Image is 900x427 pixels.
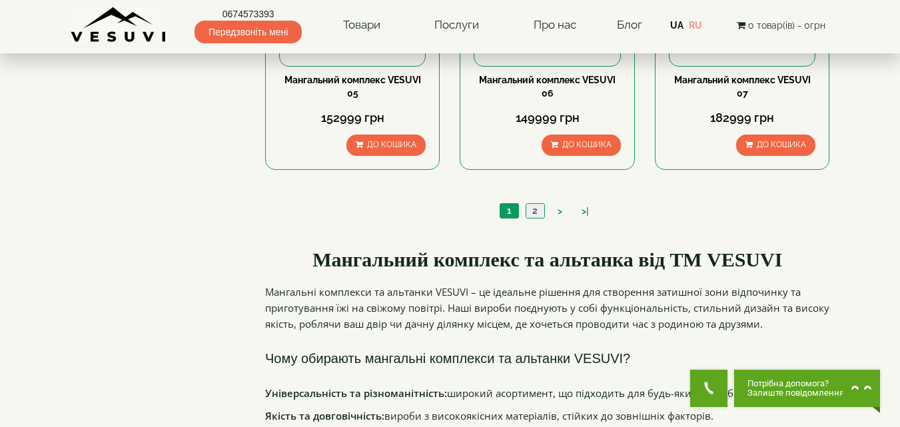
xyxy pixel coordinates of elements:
span: До кошика [367,140,416,149]
a: 0674573393 [195,7,302,21]
a: Мангальний комплекс VESUVI 06 [479,75,616,99]
a: Товари [330,10,394,41]
div: 182999 грн [669,109,815,127]
span: Залиште повідомлення [747,388,844,398]
a: Мангальний комплекс VESUVI 05 [284,75,421,99]
span: До кошика [562,140,612,149]
button: До кошика [346,135,426,155]
img: Завод VESUVI [71,7,167,43]
a: > [551,205,569,218]
li: широкий асортимент, що підходить для будь-яких потреб. [265,385,830,401]
span: До кошика [757,140,806,149]
button: Get Call button [690,370,727,407]
p: Мангальні комплекси та альтанки VESUVI – це ідеальне рішення для створення затишної зони відпочин... [265,284,830,332]
div: 149999 грн [474,109,620,127]
span: Передзвоніть мені [195,21,302,43]
button: До кошика [736,135,815,155]
span: 0 товар(ів) - 0грн [748,20,825,31]
a: Про нас [520,10,590,41]
button: До кошика [542,135,621,155]
a: >| [575,205,596,218]
strong: Універсальність та різноманітність: [265,386,447,400]
button: Chat button [734,370,880,407]
h2: Мангальний комплекс та альтанка від ТМ VESUVI [265,248,830,270]
a: Послуги [421,10,492,41]
a: Мангальний комплекс VESUVI 07 [674,75,811,99]
a: 2 [526,204,544,218]
a: Блог [617,18,642,31]
button: 0 товар(ів) - 0грн [733,18,829,33]
strong: Якість та довговічність: [265,409,384,422]
a: RU [689,20,702,31]
div: 152999 грн [279,109,426,127]
span: Потрібна допомога? [747,379,844,388]
a: UA [670,20,683,31]
span: 1 [507,205,512,216]
li: вироби з високоякісних матеріалів, стійких до зовнішніх факторів. [265,408,830,424]
h3: Чому обирають мангальні комплекси та альтанки VESUVI? [265,345,830,372]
